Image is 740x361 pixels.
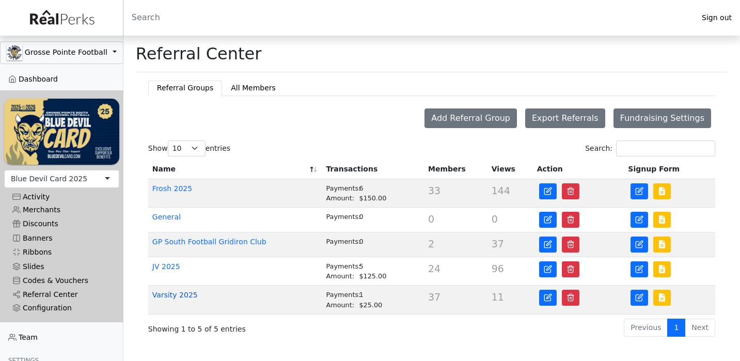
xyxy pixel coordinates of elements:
[658,265,666,273] img: file-lines.svg
[24,6,99,29] img: real_perks_logo-01.svg
[326,261,359,271] div: Payments:
[613,108,711,128] button: Fundraising Settings
[326,212,420,222] div: 0
[492,185,510,196] span: 144
[152,262,180,271] a: JV 2025
[428,185,440,196] span: 33
[492,291,504,303] span: 11
[492,263,504,274] span: 96
[492,213,498,225] span: 0
[487,160,533,179] th: Views
[326,300,359,310] div: Amount:
[624,160,715,179] th: Signup Form
[123,5,694,30] input: Search
[152,291,198,299] a: Varsity 2025
[525,108,605,128] button: Export Referrals
[4,288,119,302] a: Referral Center
[4,245,119,259] a: Ribbons
[168,140,206,156] select: Showentries
[326,193,359,203] div: Amount:
[585,140,715,156] label: Search:
[11,174,87,184] div: Blue Devil Card 2025
[152,238,266,246] a: GP South Football Gridiron Club
[428,263,440,274] span: 24
[428,213,434,225] span: 0
[136,44,262,64] h1: Referral Center
[152,184,192,193] a: Frosh 2025
[658,215,666,224] img: file-lines.svg
[326,290,359,300] div: Payments:
[533,160,624,179] th: Action
[694,11,740,25] a: Sign out
[667,319,685,337] a: 1
[4,259,119,273] a: Slides
[658,293,666,302] img: file-lines.svg
[492,238,504,249] span: 37
[12,304,111,312] div: Configuration
[148,140,230,156] label: Show entries
[326,212,359,222] div: Payments:
[428,291,440,303] span: 37
[658,187,666,195] img: file-lines.svg
[148,160,322,179] th: Name
[4,217,119,231] a: Discounts
[322,160,424,179] th: Transactions
[326,290,420,309] div: 1 $25.00
[4,203,119,217] a: Merchants
[4,274,119,288] a: Codes & Vouchers
[148,318,377,335] div: Showing 1 to 5 of 5 entries
[326,261,420,281] div: 5 $125.00
[148,81,222,96] button: Referral Groups
[424,108,517,128] button: Add Referral Group
[326,271,359,281] div: Amount:
[152,213,181,221] a: General
[326,237,420,246] div: 0
[326,183,420,203] div: 6 $150.00
[7,45,22,60] img: GAa1zriJJmkmu1qRtUwg8x1nQwzlKm3DoqW9UgYl.jpg
[428,238,434,249] span: 2
[658,240,666,248] img: file-lines.svg
[616,140,715,156] input: Search:
[222,81,285,96] button: All Members
[326,183,359,193] div: Payments:
[4,99,119,164] img: WvZzOez5OCqmO91hHZfJL7W2tJ07LbGMjwPPNJwI.png
[424,160,487,179] th: Members
[12,193,111,201] div: Activity
[4,231,119,245] a: Banners
[326,237,359,246] div: Payments:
